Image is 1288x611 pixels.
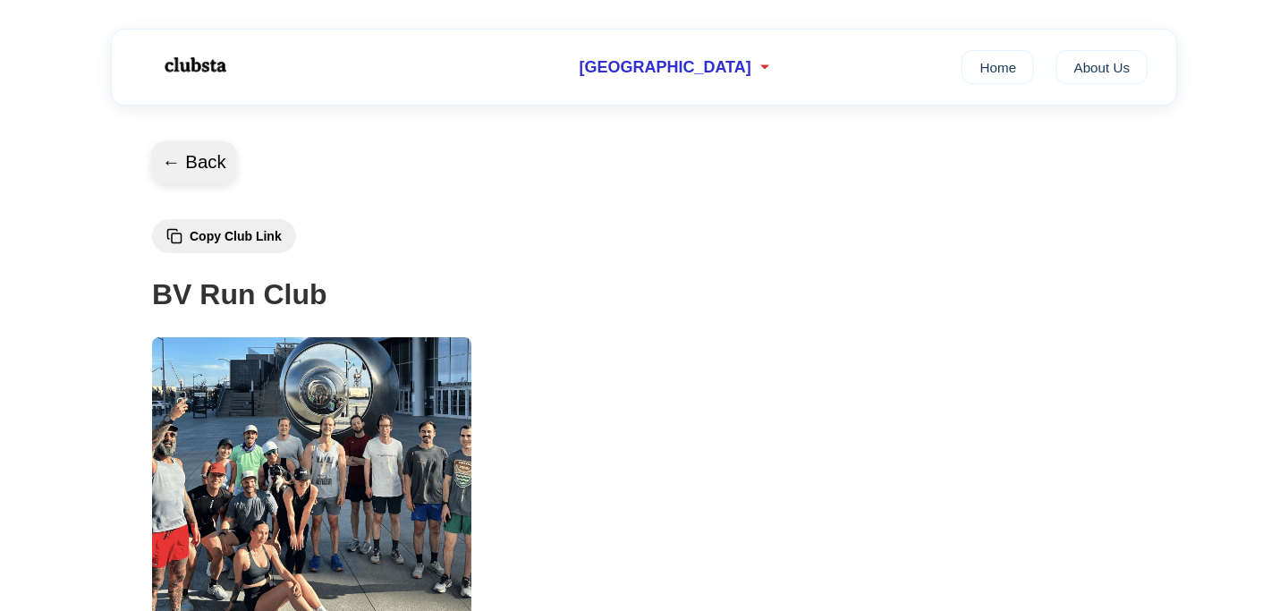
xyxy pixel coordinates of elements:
[962,50,1034,84] a: Home
[190,229,282,243] span: Copy Club Link
[140,43,248,88] img: Logo
[152,219,296,253] button: Copy Club Link
[579,58,750,77] span: [GEOGRAPHIC_DATA]
[151,141,237,184] button: ← Back
[152,272,1136,318] h1: BV Run Club
[1055,50,1148,84] a: About Us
